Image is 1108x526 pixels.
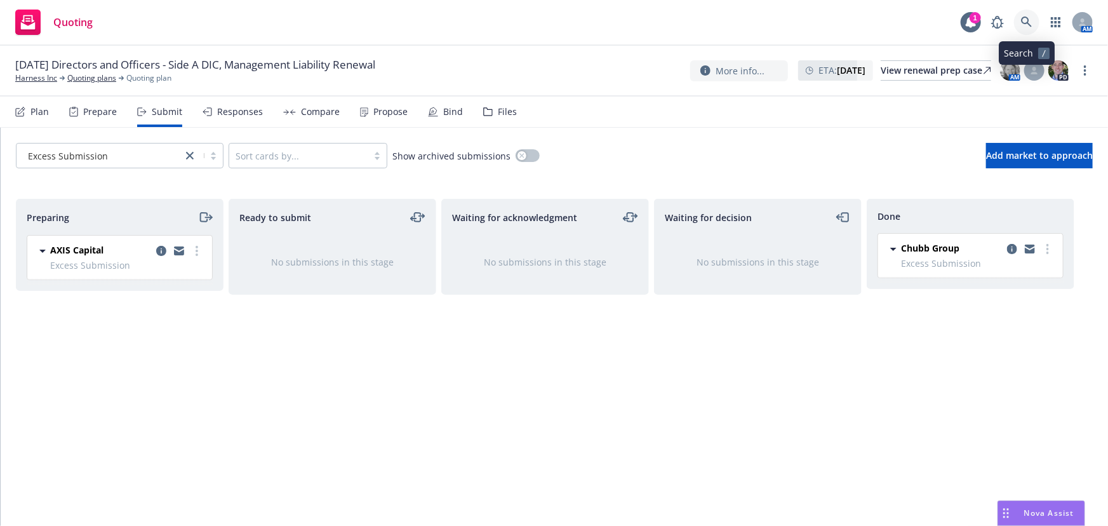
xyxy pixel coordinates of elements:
a: Switch app [1043,10,1069,35]
div: Prepare [83,107,117,117]
div: No submissions in this stage [462,255,628,269]
a: moveRight [197,210,213,225]
div: 1 [970,12,981,24]
a: Search [1014,10,1039,35]
div: Compare [301,107,340,117]
a: Quoting [10,4,98,40]
a: moveLeftRight [623,210,638,225]
span: Add market to approach [986,149,1093,161]
a: more [1078,63,1093,78]
a: moveLeftRight [410,210,425,225]
div: Files [498,107,517,117]
a: Report a Bug [985,10,1010,35]
span: Nova Assist [1024,508,1074,518]
span: Quoting [53,17,93,27]
div: Propose [373,107,408,117]
span: Excess Submission [28,149,108,163]
span: AXIS Capital [50,243,103,257]
a: View renewal prep case [881,60,991,81]
span: Preparing [27,211,69,224]
img: photo [1000,60,1020,81]
div: Drag to move [998,501,1014,525]
a: copy logging email [1005,241,1020,257]
div: Plan [30,107,49,117]
span: [DATE] Directors and Officers - Side A DIC, Management Liability Renewal [15,57,375,72]
div: Submit [152,107,182,117]
a: copy logging email [154,243,169,259]
span: Excess Submission [23,149,176,163]
span: Show archived submissions [392,149,511,163]
a: more [1040,241,1055,257]
img: photo [1048,60,1069,81]
button: Add market to approach [986,143,1093,168]
div: View renewal prep case [881,61,991,80]
button: More info... [690,60,788,81]
a: copy logging email [1022,241,1038,257]
span: More info... [716,64,764,78]
div: No submissions in this stage [675,255,841,269]
span: Done [878,210,900,223]
span: Ready to submit [239,211,311,224]
button: Nova Assist [998,501,1085,526]
a: moveLeft [836,210,851,225]
span: Waiting for decision [665,211,752,224]
a: copy logging email [171,243,187,259]
a: Harness Inc [15,72,57,84]
span: Chubb Group [901,241,959,255]
span: ETA : [818,64,865,77]
span: Excess Submission [50,259,204,272]
a: more [189,243,204,259]
div: Responses [217,107,263,117]
div: No submissions in this stage [250,255,415,269]
strong: [DATE] [837,64,865,76]
div: Bind [443,107,463,117]
span: Quoting plan [126,72,171,84]
span: Excess Submission [901,257,1055,270]
a: close [182,148,197,163]
span: Waiting for acknowledgment [452,211,577,224]
a: Quoting plans [67,72,116,84]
